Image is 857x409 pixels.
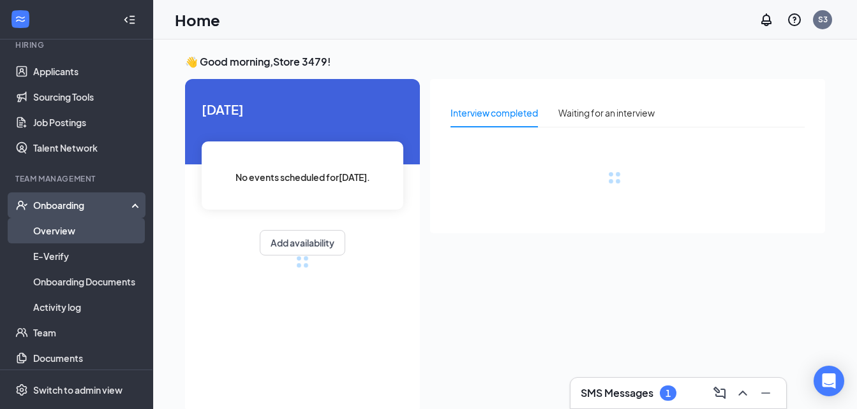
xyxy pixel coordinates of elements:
svg: ChevronUp [735,385,750,401]
a: Onboarding Documents [33,269,142,294]
span: [DATE] [202,99,403,119]
div: loading meetings... [296,255,309,268]
svg: Settings [15,384,28,396]
a: Team [33,320,142,345]
a: Applicants [33,59,142,84]
svg: Notifications [759,12,774,27]
div: 1 [666,388,671,399]
a: Job Postings [33,110,142,135]
div: Onboarding [33,199,131,212]
div: Open Intercom Messenger [814,366,844,396]
div: Waiting for an interview [558,106,655,120]
a: Sourcing Tools [33,84,142,110]
button: ChevronUp [733,383,753,403]
span: No events scheduled for [DATE] . [235,170,370,184]
a: E-Verify [33,243,142,269]
a: Overview [33,218,142,243]
a: Talent Network [33,135,142,161]
button: Minimize [756,383,776,403]
h1: Home [175,9,220,31]
h3: 👋 Good morning, Store 3479 ! [185,55,825,69]
button: Add availability [260,230,345,255]
div: S3 [818,14,828,25]
button: ComposeMessage [710,383,730,403]
a: Activity log [33,294,142,320]
svg: ComposeMessage [712,385,727,401]
svg: QuestionInfo [787,12,802,27]
svg: Minimize [758,385,773,401]
a: Documents [33,345,142,371]
div: Team Management [15,173,140,184]
div: Switch to admin view [33,384,123,396]
svg: Collapse [123,13,136,26]
div: Interview completed [451,106,538,120]
h3: SMS Messages [581,386,653,400]
svg: UserCheck [15,199,28,212]
div: Hiring [15,39,140,50]
svg: WorkstreamLogo [14,13,27,25]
